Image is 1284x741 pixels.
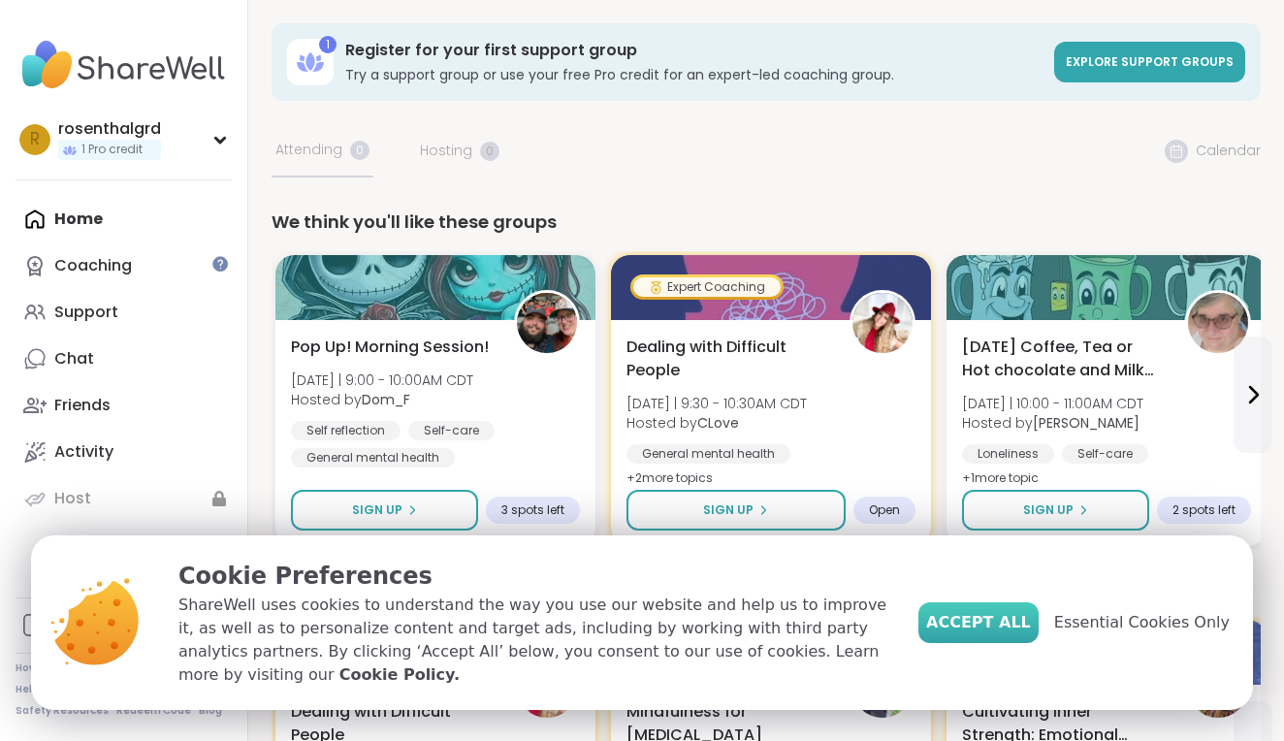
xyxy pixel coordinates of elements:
a: Explore support groups [1054,42,1245,82]
img: Susan [1188,293,1248,353]
a: Support [16,289,232,336]
a: Blog [199,704,222,718]
p: ShareWell uses cookies to understand the way you use our website and help us to improve it, as we... [178,594,887,687]
span: 2 spots left [1172,502,1236,518]
span: 3 spots left [501,502,564,518]
div: Friends [54,395,111,416]
span: r [30,127,40,152]
span: Explore support groups [1066,53,1234,70]
div: Coaching [54,255,132,276]
h3: Register for your first support group [345,40,1043,61]
span: Hosted by [291,390,473,409]
div: 1 [319,36,337,53]
div: Support [54,302,118,323]
span: Dealing with Difficult People [626,336,828,382]
div: Expert Coaching [633,277,781,297]
button: Sign Up [626,490,846,531]
span: Pop Up! Morning Session! [291,336,489,359]
img: ShareWell Nav Logo [16,31,232,99]
a: Safety Resources [16,704,109,718]
span: Hosted by [626,413,807,433]
span: [DATE] | 9:00 - 10:00AM CDT [291,370,473,390]
a: Chat [16,336,232,382]
img: Dom_F [517,293,577,353]
div: Chat [54,348,94,370]
div: General mental health [626,444,790,464]
iframe: Spotlight [212,256,228,272]
div: Self reflection [291,421,401,440]
span: Accept All [926,611,1031,634]
a: Coaching [16,242,232,289]
span: [DATE] | 10:00 - 11:00AM CDT [962,394,1143,413]
div: General mental health [291,448,455,467]
div: Self-care [1062,444,1148,464]
div: We think you'll like these groups [272,209,1261,236]
a: Activity [16,429,232,475]
a: Host [16,475,232,522]
button: Sign Up [291,490,478,531]
button: Accept All [918,602,1039,643]
span: Essential Cookies Only [1054,611,1230,634]
b: Dom_F [362,390,410,409]
span: [DATE] Coffee, Tea or Hot chocolate and Milk Club [962,336,1164,382]
span: Sign Up [703,501,754,519]
button: Sign Up [962,490,1149,531]
div: rosenthalgrd [58,118,161,140]
div: Activity [54,441,113,463]
p: Cookie Preferences [178,559,887,594]
span: Sign Up [1023,501,1074,519]
a: Redeem Code [116,704,191,718]
a: Friends [16,382,232,429]
a: Cookie Policy. [339,663,460,687]
span: Hosted by [962,413,1143,433]
span: 1 Pro credit [81,142,143,158]
span: Open [869,502,900,518]
b: CLove [697,413,739,433]
span: [DATE] | 9:30 - 10:30AM CDT [626,394,807,413]
div: Loneliness [962,444,1054,464]
div: Self-care [408,421,495,440]
b: [PERSON_NAME] [1033,413,1140,433]
h3: Try a support group or use your free Pro credit for an expert-led coaching group. [345,65,1043,84]
img: CLove [852,293,913,353]
div: Host [54,488,91,509]
span: Sign Up [352,501,402,519]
